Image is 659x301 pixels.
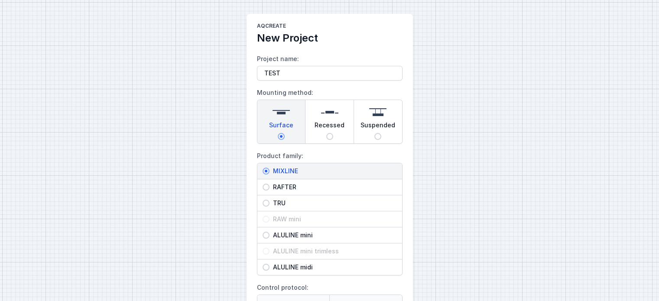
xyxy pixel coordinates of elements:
input: Project name: [257,66,403,81]
span: RAFTER [269,183,397,191]
span: Suspended [360,121,395,133]
span: Surface [269,121,293,133]
input: TRU [263,200,269,207]
img: suspended.svg [369,104,386,121]
input: Suspended [374,133,381,140]
h1: AQcreate [257,23,403,31]
span: Recessed [315,121,344,133]
label: Product family: [257,149,403,275]
input: Surface [278,133,285,140]
img: recessed.svg [321,104,338,121]
label: Mounting method: [257,86,403,144]
img: surface.svg [273,104,290,121]
input: Recessed [326,133,333,140]
label: Project name: [257,52,403,81]
span: MIXLINE [269,167,397,175]
input: MIXLINE [263,168,269,175]
input: ALULINE midi [263,264,269,271]
span: TRU [269,199,397,207]
h2: New Project [257,31,403,45]
span: ALULINE mini [269,231,397,240]
input: ALULINE mini [263,232,269,239]
span: ALULINE midi [269,263,397,272]
input: RAFTER [263,184,269,191]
